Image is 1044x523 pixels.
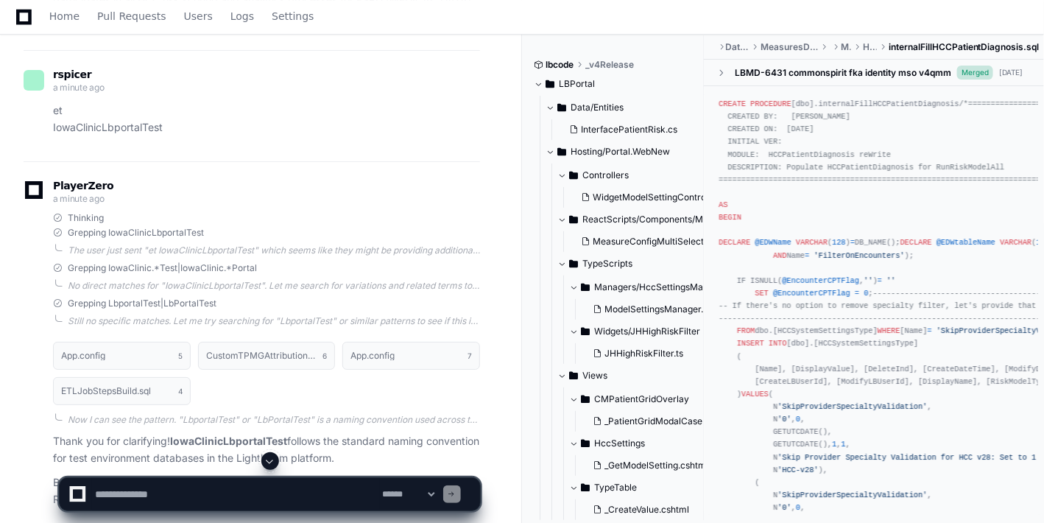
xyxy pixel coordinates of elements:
svg: Directory [569,255,578,273]
svg: Directory [569,211,578,228]
svg: Directory [581,323,590,340]
div: [DATE] [999,67,1023,78]
button: App.config7 [342,342,480,370]
button: ReactScripts/Components/MeasuresConfiguration [557,208,716,231]
span: a minute ago [53,82,104,93]
svg: Directory [546,75,554,93]
button: Widgets/JHHighRiskFilter [569,320,727,343]
button: CustomTPMGAttribution.dtsx6 [198,342,336,370]
div: Still no specific matches. Let me try searching for "LbportalTest" or similar patterns to see if ... [68,315,480,327]
button: Data/Entities [546,96,705,119]
p: Thank you for clarifying! follows the standard naming convention for test environment databases i... [53,433,480,467]
span: PROCEDURE [750,99,791,108]
span: Logs [230,12,254,21]
span: Views [582,370,607,382]
button: App.config5 [53,342,191,370]
span: @EDWName [755,238,791,247]
span: Grepping IowaClinic.*Test|IowaClinic.*Portal [68,262,257,274]
span: VARCHAR [1000,238,1031,247]
span: Users [184,12,213,21]
button: InterfacePatientRisk.cs [563,119,696,140]
span: = [855,289,859,298]
span: ModelSettingsManager.ts [604,303,710,315]
span: Managers/HccSettingsManager [594,281,727,293]
button: Managers/HccSettingsManager [569,275,727,299]
span: 1 [841,440,845,449]
span: = [850,238,855,247]
svg: Directory [557,143,566,161]
span: VALUES [741,390,769,399]
span: 6 [322,350,327,362]
h1: ETLJobStepsBuild.sql [61,387,151,396]
span: '' [864,276,872,285]
span: Home [49,12,80,21]
span: FROM [737,326,755,335]
span: InterfacePatientRisk.cs [581,124,677,136]
svg: Directory [557,99,566,116]
button: ETLJobStepsBuild.sql4 [53,377,191,405]
span: 0 [864,289,868,298]
span: @EDWtableName [937,238,995,247]
span: 1 [832,440,836,449]
span: lbcode [546,59,574,71]
button: MeasureConfigMultiSelectPopup.tsx [575,231,719,252]
span: internalFillHCCPatientDiagnosis.sql [889,41,1040,53]
span: @EncounterCPTFlag [782,276,859,285]
button: HccSettings [569,432,728,455]
button: TypeScripts [557,252,716,275]
span: rspicer [53,69,91,80]
span: Hosting/Portal.WebNew [571,146,670,158]
span: HCCRewrite [863,41,877,53]
span: 4 [178,385,183,397]
span: 128 [832,238,845,247]
span: = [878,276,882,285]
span: _v4Release [585,59,634,71]
span: WHERE [878,326,900,335]
span: VARCHAR [796,238,828,247]
span: HccSettings [594,438,645,449]
span: WidgetModelSettingController.cs [593,192,730,203]
span: CMPatientGridOverlay [594,393,689,405]
div: The user just sent "et IowaClinicLbportalTest" which seems like they might be providing additiona... [68,245,480,256]
span: @EncounterCPTFlag [773,289,850,298]
span: DECLARE [719,238,750,247]
span: Controllers [582,169,629,181]
span: _PatientGridModalCaseEditor.cshtml [604,415,756,427]
svg: Directory [581,278,590,296]
span: LBPortal [559,78,595,90]
span: Grepping IowaClinicLbportalTest [68,227,204,239]
span: '' [886,276,895,285]
button: JHHighRiskFilter.ts [587,343,719,364]
svg: Directory [581,390,590,408]
span: CREATE [719,99,746,108]
h1: CustomTPMGAttribution.dtsx [206,351,316,360]
button: LBPortal [534,72,693,96]
span: BEGIN [719,213,741,222]
svg: Directory [569,166,578,184]
span: DECLARE [900,238,932,247]
span: 7 [468,350,472,362]
div: No direct matches for "IowaClinicLbportalTest". Let me search for variations and related terms to... [68,280,480,292]
span: Merged [957,66,993,80]
div: LBMD-6431 commonspirit fka identity mso v4qmm [735,67,951,79]
span: Settings [272,12,314,21]
span: Grepping LbportalTest|LbPortalTest [68,298,216,309]
span: SET [755,289,768,298]
strong: IowaClinicLbportalTest [170,435,287,447]
span: 'FilterOnEncounters' [814,251,904,260]
span: Data/Entities [571,102,624,113]
span: AND [773,251,786,260]
svg: Directory [581,435,590,452]
span: Pull Requests [97,12,166,21]
span: INSERT INTO [737,339,787,348]
div: Now I can see the pattern. "LbportalTest" or "LbPortalTest" is a naming convention used across th... [68,414,480,426]
span: '0' [777,415,791,424]
span: ReactScripts/Components/MeasuresConfiguration [582,214,716,225]
button: WidgetModelSettingController.cs [575,187,719,208]
button: _PatientGridModalCaseEditor.cshtml [587,411,731,432]
span: a minute ago [53,193,104,204]
button: CMPatientGridOverlay [569,387,728,411]
span: AS [719,200,727,209]
span: MeasureConfigMultiSelectPopup.tsx [593,236,745,248]
svg: Directory [569,367,578,385]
